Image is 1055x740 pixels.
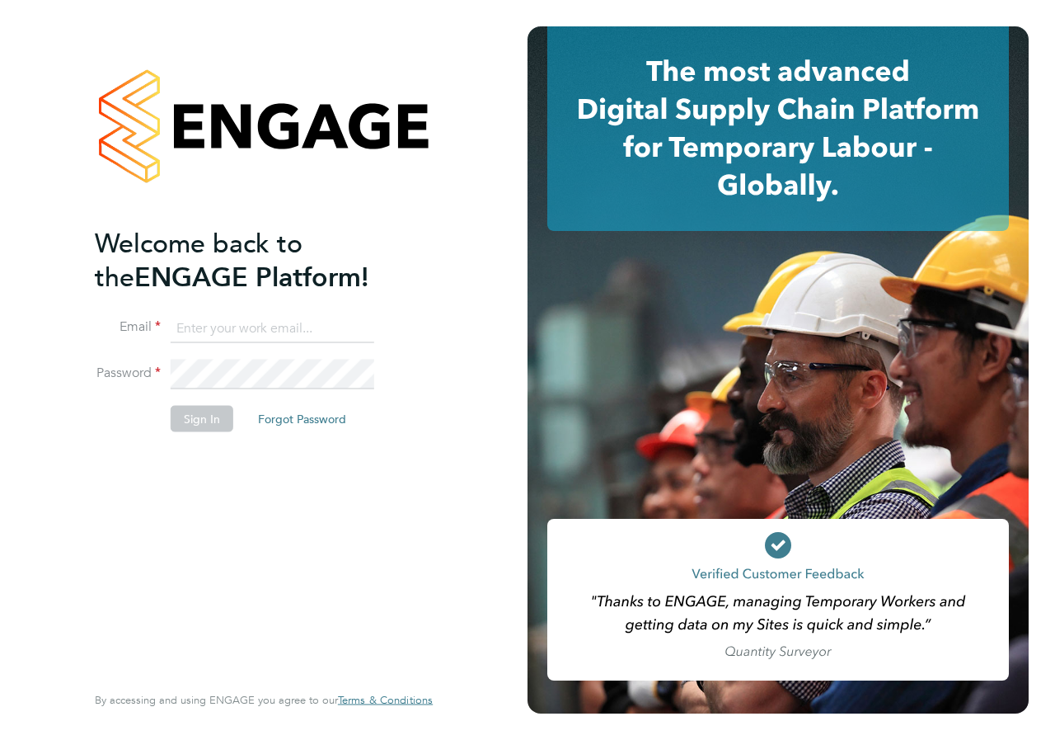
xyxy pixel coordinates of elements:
span: Welcome back to the [95,227,302,293]
label: Email [95,318,161,336]
input: Enter your work email... [171,313,374,343]
h2: ENGAGE Platform! [95,226,416,294]
span: By accessing and using ENGAGE you agree to our [95,693,433,707]
button: Sign In [171,406,233,432]
label: Password [95,365,161,382]
button: Forgot Password [245,406,359,432]
a: Terms & Conditions [338,694,433,707]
